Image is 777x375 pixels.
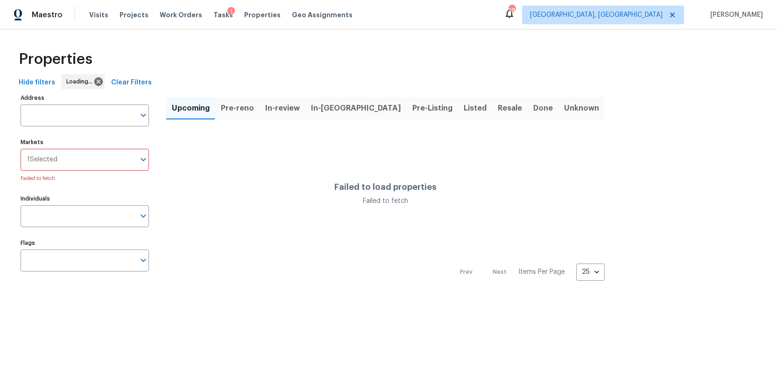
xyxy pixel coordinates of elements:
[111,77,152,89] span: Clear Filters
[564,102,599,115] span: Unknown
[706,10,763,20] span: [PERSON_NAME]
[137,109,150,122] button: Open
[120,10,148,20] span: Projects
[21,174,149,183] p: Failed to fetch
[518,267,565,277] p: Items Per Page
[21,139,149,145] label: Markets
[265,102,300,115] span: In-review
[509,6,515,15] div: 28
[62,74,105,89] div: Loading...
[227,7,235,16] div: 1
[292,10,353,20] span: Geo Assignments
[530,10,663,20] span: [GEOGRAPHIC_DATA], [GEOGRAPHIC_DATA]
[137,254,150,267] button: Open
[137,153,150,166] button: Open
[21,240,149,246] label: Flags
[334,182,437,192] h4: Failed to load properties
[334,196,437,206] div: Failed to fetch
[19,55,92,64] span: Properties
[21,196,149,201] label: Individuals
[498,102,522,115] span: Resale
[89,10,108,20] span: Visits
[19,77,55,89] span: Hide filters
[213,12,233,18] span: Tasks
[412,102,452,115] span: Pre-Listing
[107,74,155,91] button: Clear Filters
[451,264,605,281] nav: Pagination Navigation
[244,10,281,20] span: Properties
[137,209,150,222] button: Open
[221,102,254,115] span: Pre-reno
[15,74,59,91] button: Hide filters
[27,156,57,164] span: 1 Selected
[66,77,96,86] span: Loading...
[21,95,149,101] label: Address
[172,102,210,115] span: Upcoming
[160,10,202,20] span: Work Orders
[311,102,401,115] span: In-[GEOGRAPHIC_DATA]
[464,102,487,115] span: Listed
[533,102,553,115] span: Done
[32,10,63,20] span: Maestro
[576,260,605,284] div: 25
